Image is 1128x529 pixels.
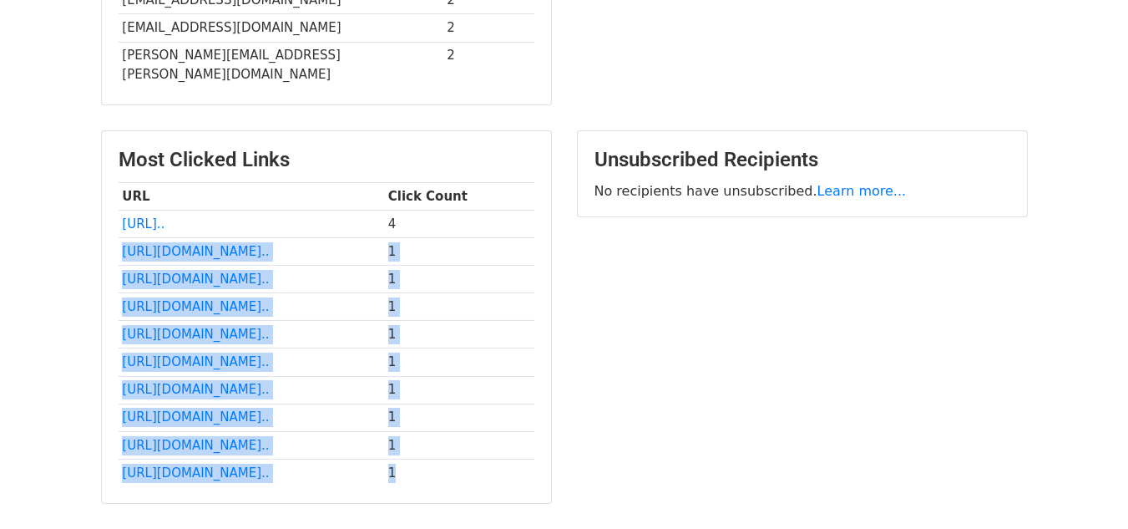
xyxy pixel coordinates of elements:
[1045,449,1128,529] iframe: Chat Widget
[119,42,443,88] td: [PERSON_NAME][EMAIL_ADDRESS][PERSON_NAME][DOMAIN_NAME]
[122,299,269,314] a: [URL][DOMAIN_NAME]..
[817,183,907,199] a: Learn more...
[384,293,534,321] td: 1
[119,148,534,172] h3: Most Clicked Links
[122,354,269,369] a: [URL][DOMAIN_NAME]..
[384,321,534,348] td: 1
[122,327,269,342] a: [URL][DOMAIN_NAME]..
[384,266,534,293] td: 1
[384,210,534,237] td: 4
[384,348,534,376] td: 1
[594,148,1010,172] h3: Unsubscribed Recipients
[119,182,384,210] th: URL
[119,14,443,42] td: [EMAIL_ADDRESS][DOMAIN_NAME]
[122,409,269,425] a: [URL][DOMAIN_NAME]..
[384,376,534,404] td: 1
[122,465,269,481] a: [URL][DOMAIN_NAME]..
[122,216,164,231] a: [URL]..
[384,431,534,459] td: 1
[122,244,269,259] a: [URL][DOMAIN_NAME]..
[443,14,534,42] td: 2
[384,238,534,266] td: 1
[384,182,534,210] th: Click Count
[122,438,269,453] a: [URL][DOMAIN_NAME]..
[443,42,534,88] td: 2
[594,182,1010,200] p: No recipients have unsubscribed.
[122,382,269,397] a: [URL][DOMAIN_NAME]..
[384,459,534,486] td: 1
[122,272,269,287] a: [URL][DOMAIN_NAME]..
[384,404,534,431] td: 1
